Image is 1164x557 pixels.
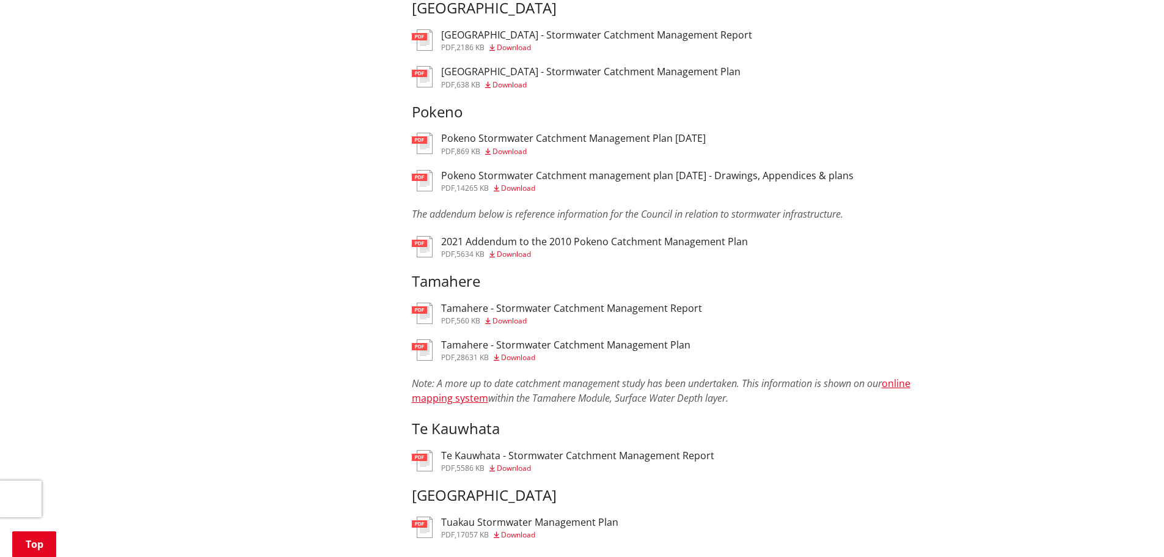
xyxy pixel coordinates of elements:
[441,315,455,326] span: pdf
[412,420,932,438] h3: Te Kauwhata
[441,303,702,314] h3: Tamahere - Stormwater Catchment Management Report
[412,66,433,87] img: document-pdf.svg
[412,517,618,539] a: Tuakau Stormwater Management Plan pdf,17057 KB Download
[441,146,455,157] span: pdf
[441,29,752,41] h3: [GEOGRAPHIC_DATA] - Stormwater Catchment Management Report
[441,79,455,90] span: pdf
[456,146,480,157] span: 869 KB
[412,66,741,88] a: [GEOGRAPHIC_DATA] - Stormwater Catchment Management Plan pdf,638 KB Download
[441,44,752,51] div: ,
[497,249,531,259] span: Download
[501,183,535,193] span: Download
[441,148,706,155] div: ,
[501,352,535,363] span: Download
[412,133,706,155] a: Pokeno Stormwater Catchment Management Plan [DATE] pdf,869 KB Download
[497,42,531,53] span: Download
[441,236,748,248] h3: 2021 Addendum to the 2010 Pokeno Catchment Management Plan
[456,42,485,53] span: 2186 KB
[492,79,527,90] span: Download
[441,465,714,472] div: ,
[441,251,748,258] div: ,
[441,339,690,351] h3: Tamahere - Stormwater Catchment Management Plan
[412,207,843,235] em: The addendum below is reference information for the Council in relation to stormwater infrastruct...
[412,273,932,290] h3: Tamahere
[412,391,728,419] em: within the Tamahere Module, Surface Water Depth layer.
[456,463,485,473] span: 5586 KB
[412,450,714,472] a: Te Kauwhata - Stormwater Catchment Management Report pdf,5586 KB Download
[497,463,531,473] span: Download
[412,339,433,361] img: document-pdf.svg
[412,133,433,154] img: document-pdf.svg
[412,303,702,325] a: Tamahere - Stormwater Catchment Management Report pdf,560 KB Download
[441,529,455,540] span: pdf
[1108,506,1152,550] iframe: Messenger Launcher
[441,354,690,361] div: ,
[441,42,455,53] span: pdf
[441,183,455,193] span: pdf
[456,529,489,540] span: 17057 KB
[456,352,489,363] span: 28631 KB
[441,352,455,363] span: pdf
[492,146,527,157] span: Download
[441,517,618,528] h3: Tuakau Stormwater Management Plan
[412,450,433,471] img: document-pdf.svg
[412,29,433,51] img: document-pdf.svg
[441,450,714,462] h3: Te Kauwhata - Stormwater Catchment Management Report
[412,170,854,192] a: Pokeno Stormwater Catchment management plan [DATE] - Drawings, Appendices & plans pdf,14265 KB Do...
[456,183,489,193] span: 14265 KB
[412,339,690,361] a: Tamahere - Stormwater Catchment Management Plan pdf,28631 KB Download
[441,249,455,259] span: pdf
[456,315,480,326] span: 560 KB
[441,317,702,325] div: ,
[441,185,854,192] div: ,
[412,303,433,324] img: document-pdf.svg
[412,487,932,504] h3: [GEOGRAPHIC_DATA]
[441,133,706,144] h3: Pokeno Stormwater Catchment Management Plan [DATE]
[412,377,882,390] em: Note: A more up to date catchment management study has been undertaken. This information is shown...
[412,29,752,51] a: [GEOGRAPHIC_DATA] - Stormwater Catchment Management Report pdf,2186 KB Download
[412,170,433,191] img: document-pdf.svg
[492,315,527,326] span: Download
[456,79,480,90] span: 638 KB
[412,103,932,121] h3: Pokeno
[441,463,455,473] span: pdf
[412,236,748,258] a: 2021 Addendum to the 2010 Pokeno Catchment Management Plan pdf,5634 KB Download
[441,170,854,182] h3: Pokeno Stormwater Catchment management plan [DATE] - Drawings, Appendices & plans
[441,81,741,89] div: ,
[456,249,485,259] span: 5634 KB
[441,66,741,78] h3: [GEOGRAPHIC_DATA] - Stormwater Catchment Management Plan
[441,531,618,539] div: ,
[412,377,910,405] a: online mapping system
[501,529,535,540] span: Download
[412,517,433,538] img: document-pdf.svg
[412,236,433,257] img: document-pdf.svg
[12,531,56,557] a: Top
